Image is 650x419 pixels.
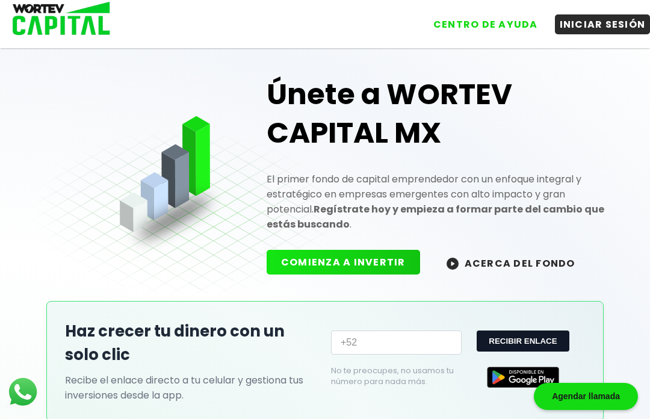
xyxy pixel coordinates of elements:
img: Google Play [487,367,559,388]
img: logos_whatsapp-icon.242b2217.svg [6,375,40,409]
button: COMIENZA A INVERTIR [267,250,420,275]
p: No te preocupes, no usamos tu número para nada más. [331,365,455,387]
a: COMIENZA A INVERTIR [267,255,432,269]
strong: Regístrate hoy y empieza a formar parte del cambio que estás buscando [267,202,604,231]
button: RECIBIR ENLACE [477,331,569,352]
h1: Únete a WORTEV CAPITAL MX [267,75,617,152]
h2: Haz crecer tu dinero con un solo clic [65,320,319,367]
button: CENTRO DE AYUDA [429,14,543,34]
div: Agendar llamada [534,383,638,410]
a: CENTRO DE AYUDA [416,5,543,34]
button: ACERCA DEL FONDO [432,250,590,276]
p: El primer fondo de capital emprendedor con un enfoque integral y estratégico en empresas emergent... [267,172,617,232]
img: wortev-capital-acerca-del-fondo [447,258,459,270]
p: Recibe el enlace directo a tu celular y gestiona tus inversiones desde la app. [65,373,319,403]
